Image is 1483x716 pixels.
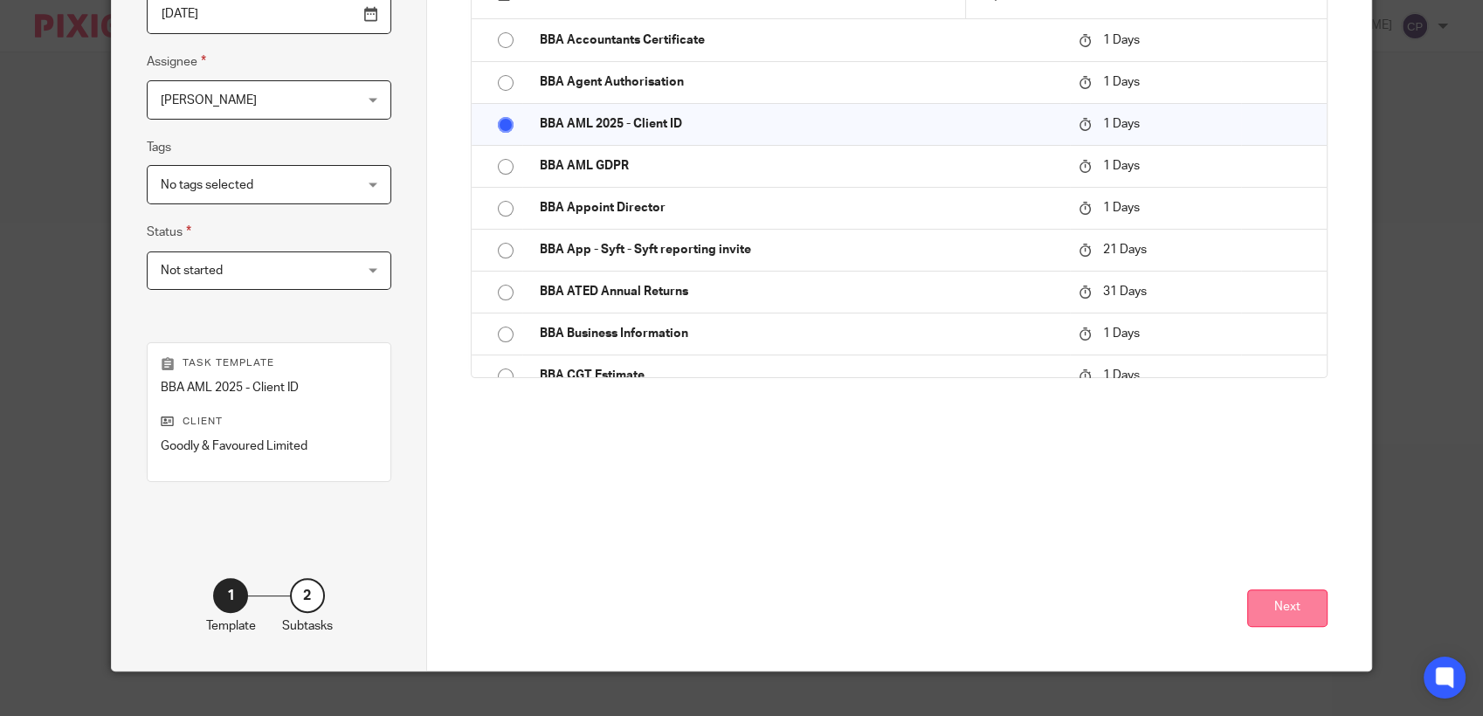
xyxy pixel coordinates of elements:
[1103,327,1140,340] span: 1 Days
[290,578,325,613] div: 2
[161,379,376,396] p: BBA AML 2025 - Client ID
[540,325,1061,342] p: BBA Business Information
[540,115,1061,133] p: BBA AML 2025 - Client ID
[540,199,1061,217] p: BBA Appoint Director
[1103,160,1140,172] span: 1 Days
[161,437,376,455] p: Goodly & Favoured Limited
[206,617,256,635] p: Template
[161,356,376,370] p: Task template
[147,52,206,72] label: Assignee
[161,94,257,107] span: [PERSON_NAME]
[540,283,1061,300] p: BBA ATED Annual Returns
[147,222,191,242] label: Status
[147,139,171,156] label: Tags
[1247,589,1328,627] button: Next
[282,617,333,635] p: Subtasks
[1103,76,1140,88] span: 1 Days
[540,31,1061,49] p: BBA Accountants Certificate
[1103,244,1147,256] span: 21 Days
[1103,202,1140,214] span: 1 Days
[540,241,1061,258] p: BBA App - Syft - Syft reporting invite
[1103,34,1140,46] span: 1 Days
[1103,286,1147,298] span: 31 Days
[161,265,223,277] span: Not started
[540,367,1061,384] p: BBA CGT Estimate
[1103,118,1140,130] span: 1 Days
[213,578,248,613] div: 1
[1103,369,1140,382] span: 1 Days
[161,415,376,429] p: Client
[161,179,253,191] span: No tags selected
[540,157,1061,175] p: BBA AML GDPR
[540,73,1061,91] p: BBA Agent Authorisation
